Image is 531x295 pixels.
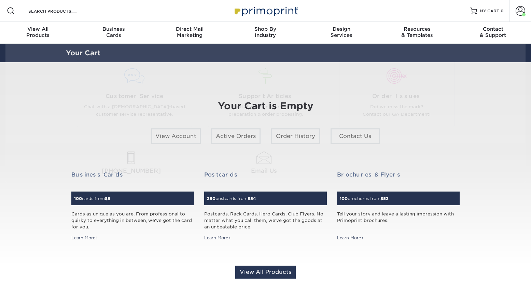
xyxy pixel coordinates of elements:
[304,22,379,44] a: DesignServices
[205,60,326,127] a: Support Articles Find all your answers for file preparation & order processing.
[455,22,531,44] a: Contact& Support
[379,26,455,38] div: & Templates
[213,92,318,100] span: Support Articles
[455,26,531,32] span: Contact
[235,266,296,279] a: View All Products
[66,152,196,175] a: [PHONE_NUMBER]
[379,22,455,44] a: Resources& Templates
[28,7,94,15] input: SEARCH PRODUCTS.....
[480,8,499,14] span: MY CART
[304,26,379,38] div: Services
[227,26,303,32] span: Shop By
[345,92,449,100] span: Order Issues
[82,92,187,100] span: Customer Service
[82,103,187,118] p: Chat with a [DEMOGRAPHIC_DATA]-based customer service representative.
[152,22,227,44] a: Direct MailMarketing
[501,9,504,13] span: 0
[76,22,152,44] a: BusinessCards
[66,167,196,175] span: [PHONE_NUMBER]
[227,26,303,38] div: Industry
[379,26,455,32] span: Resources
[304,26,379,32] span: Design
[232,3,300,18] img: Primoprint
[76,26,152,38] div: Cards
[213,103,318,118] p: Find all your answers for file preparation & order processing.
[199,167,329,175] span: Email Us
[199,152,329,175] a: Email Us
[336,60,457,127] a: Order Issues Did we miss the mark? Contact our QA Department!
[152,26,227,32] span: Direct Mail
[76,26,152,32] span: Business
[345,103,449,118] p: Did we miss the mark? Contact our QA Department!
[74,60,195,127] a: Customer Service Chat with a [DEMOGRAPHIC_DATA]-based customer service representative.
[152,26,227,38] div: Marketing
[455,26,531,38] div: & Support
[227,22,303,44] a: Shop ByIndustry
